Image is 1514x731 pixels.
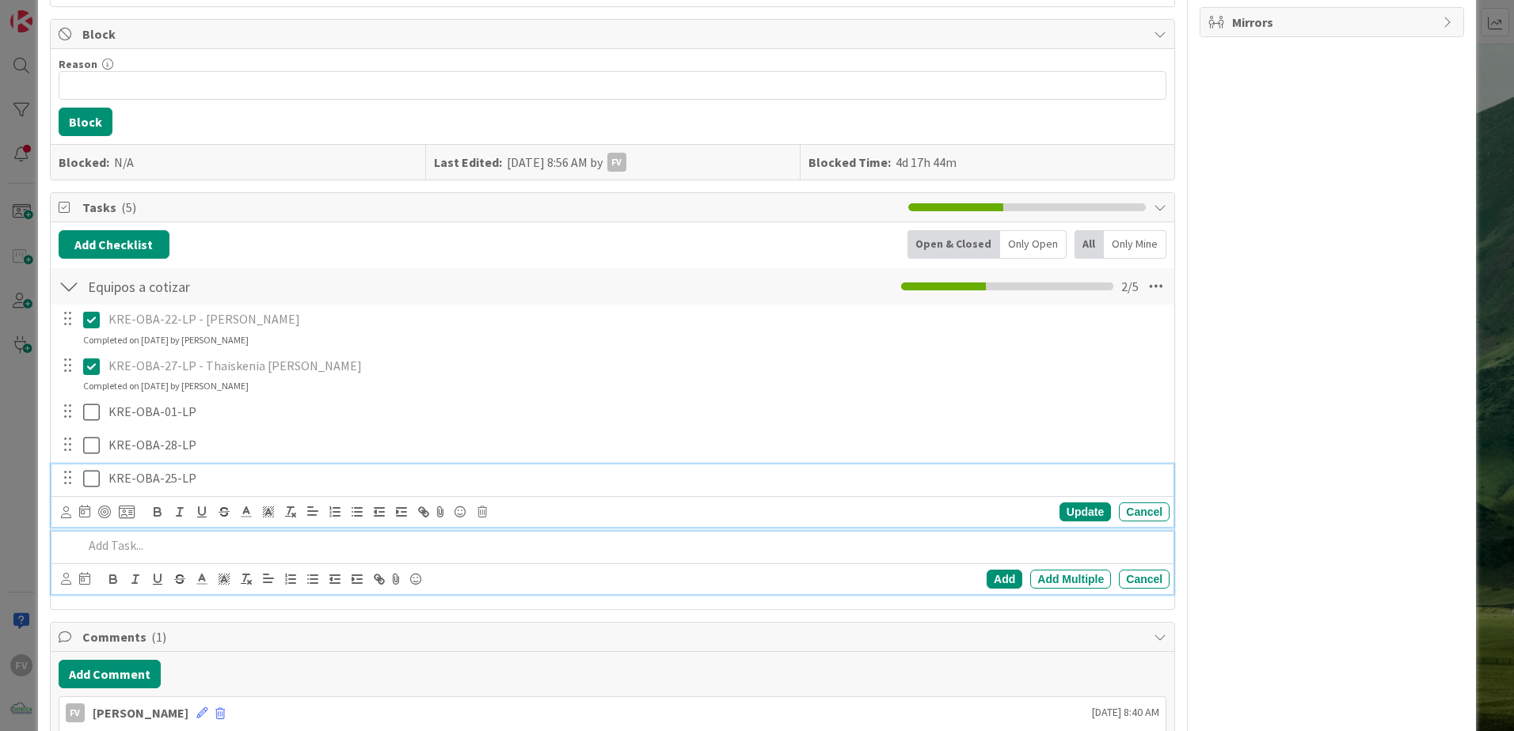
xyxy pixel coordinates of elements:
[1000,230,1067,259] div: Only Open
[907,230,1000,259] div: Open & Closed
[66,703,85,722] div: FV
[1059,502,1111,521] div: Update
[59,108,112,136] button: Block
[93,703,188,722] div: [PERSON_NAME]
[808,153,891,172] b: Blocked Time:
[82,627,1146,646] span: Comments
[1030,570,1111,589] div: Add Multiple
[434,153,502,172] b: Last Edited:
[987,570,1022,589] div: Add
[108,357,1163,375] p: KRE-OBA-27-LP - Thaiskenia [PERSON_NAME]
[108,403,1163,421] p: KRE-OBA-01-LP
[151,629,166,645] span: ( 1 )
[82,198,900,217] span: Tasks
[59,660,161,688] button: Add Comment
[607,153,626,172] div: FV
[1092,704,1159,721] span: [DATE] 8:40 AM
[1075,230,1104,259] div: All
[114,153,134,172] div: N/A
[1104,230,1166,259] div: Only Mine
[83,379,249,393] div: Completed on [DATE] by [PERSON_NAME]
[121,199,136,215] span: ( 5 )
[82,25,1146,44] span: Block
[896,153,957,172] div: 4d 17h 44m
[1232,13,1435,32] span: Mirrors
[83,333,249,347] div: Completed on [DATE] by [PERSON_NAME]
[507,153,626,172] div: [DATE] 8:56 AM by
[59,153,109,172] b: Blocked:
[59,57,97,71] label: Reason
[59,230,169,259] button: Add Checklist
[108,310,1163,328] p: KRE-OBA-22-LP - [PERSON_NAME]
[108,469,1163,487] p: KRE-OBA-25-LP
[82,272,439,301] input: Add Checklist...
[1119,570,1170,589] div: Cancel
[1121,277,1139,296] span: 2 / 5
[1119,502,1170,521] div: Cancel
[108,436,1163,454] p: KRE-OBA-28-LP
